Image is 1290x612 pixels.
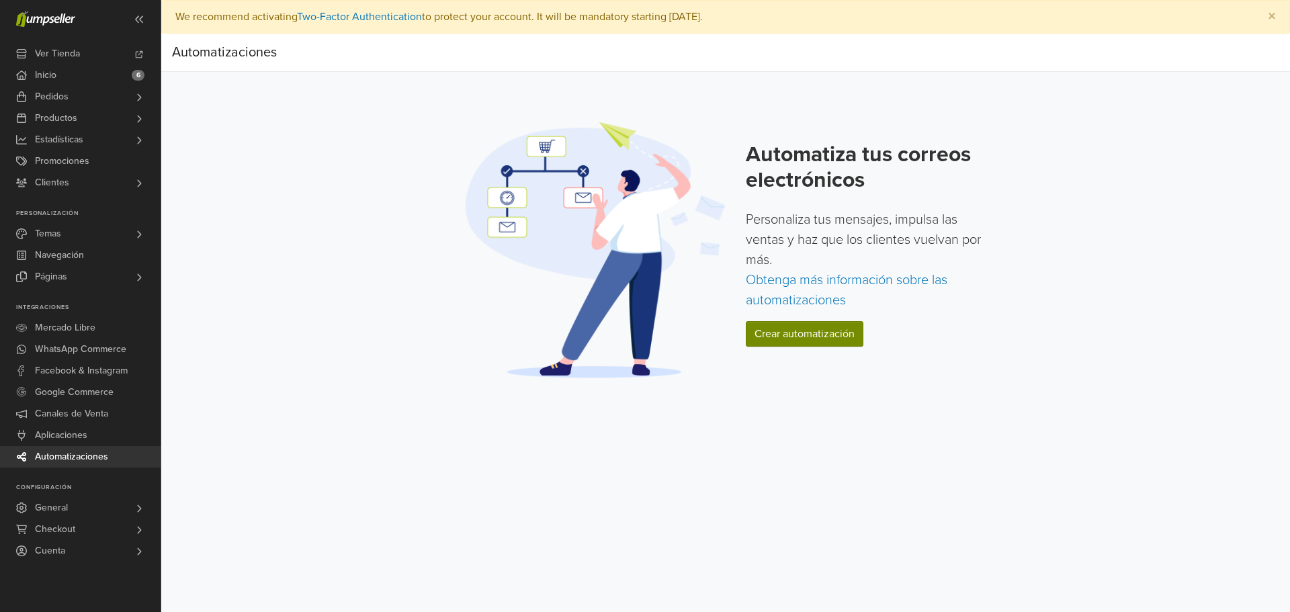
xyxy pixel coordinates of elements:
span: Pedidos [35,86,69,107]
span: Estadísticas [35,129,83,150]
span: 6 [132,70,144,81]
span: × [1268,7,1276,26]
span: Páginas [35,266,67,288]
p: Integraciones [16,304,161,312]
span: Aplicaciones [35,425,87,446]
span: General [35,497,68,519]
span: Clientes [35,172,69,193]
span: Temas [35,223,61,245]
p: Personaliza tus mensajes, impulsa las ventas y haz que los clientes vuelvan por más. [746,210,991,310]
p: Configuración [16,484,161,492]
a: Obtenga más información sobre las automatizaciones [746,272,947,308]
h2: Automatiza tus correos electrónicos [746,142,991,193]
span: Productos [35,107,77,129]
span: Navegación [35,245,84,266]
span: Ver Tienda [35,43,80,64]
p: Personalización [16,210,161,218]
div: Automatizaciones [172,39,277,66]
a: Crear automatización [746,321,863,347]
span: Promociones [35,150,89,172]
span: Facebook & Instagram [35,360,128,382]
span: Mercado Libre [35,317,95,339]
img: Automation [461,120,730,379]
span: Google Commerce [35,382,114,403]
span: Cuenta [35,540,65,562]
span: Checkout [35,519,75,540]
span: Inicio [35,64,56,86]
a: Two-Factor Authentication [297,10,422,24]
span: WhatsApp Commerce [35,339,126,360]
button: Close [1254,1,1289,33]
span: Automatizaciones [35,446,108,468]
span: Canales de Venta [35,403,108,425]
